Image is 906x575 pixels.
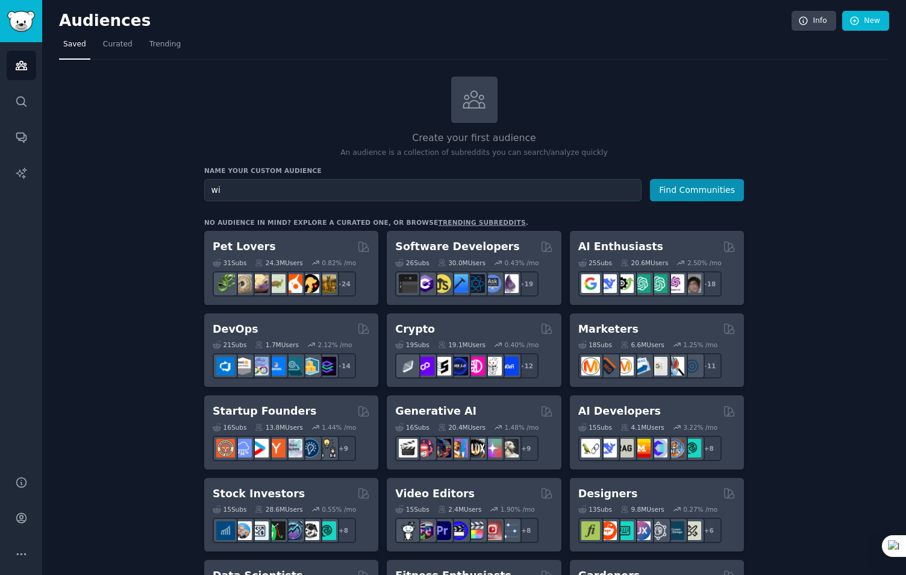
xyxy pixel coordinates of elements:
img: chatgpt_promptDesign [632,274,651,293]
div: + 18 [696,271,722,297]
div: 28.6M Users [255,505,302,514]
img: learnjavascript [433,274,451,293]
input: Pick a short name, like "Digital Marketers" or "Movie-Goers" [204,179,642,201]
div: 0.55 % /mo [322,505,356,514]
img: elixir [500,274,519,293]
img: typography [581,521,600,540]
div: 2.4M Users [438,505,482,514]
a: Info [792,11,836,31]
img: herpetology [216,274,235,293]
img: DeepSeek [598,274,617,293]
h2: Startup Founders [213,404,316,419]
img: SaaS [233,439,252,457]
div: 31 Sub s [213,259,246,267]
div: 16 Sub s [213,423,246,432]
img: VideoEditors [449,521,468,540]
img: ArtificalIntelligence [683,274,701,293]
img: cockatiel [284,274,302,293]
h2: Create your first audience [204,131,744,146]
img: Trading [267,521,286,540]
span: Trending [149,39,181,50]
img: Entrepreneurship [301,439,319,457]
div: 0.82 % /mo [322,259,356,267]
img: software [399,274,417,293]
h2: Generative AI [395,404,476,419]
img: aws_cdk [301,357,319,375]
div: 13 Sub s [578,505,612,514]
img: GummySearch logo [7,11,35,32]
img: dividends [216,521,235,540]
img: platformengineering [284,357,302,375]
img: Rag [615,439,634,457]
img: AskMarketing [615,357,634,375]
img: LangChain [581,439,600,457]
img: chatgpt_prompts_ [649,274,667,293]
p: An audience is a collection of subreddits you can search/analyze quickly [204,148,744,159]
div: 0.40 % /mo [505,341,539,349]
div: 1.48 % /mo [505,423,539,432]
span: Curated [103,39,133,50]
img: EntrepreneurRideAlong [216,439,235,457]
img: dalle2 [416,439,434,457]
div: 1.7M Users [255,341,299,349]
img: Youtubevideo [483,521,502,540]
img: UI_Design [615,521,634,540]
a: trending subreddits [438,219,525,226]
div: 15 Sub s [395,505,429,514]
div: + 14 [331,353,356,379]
img: AskComputerScience [483,274,502,293]
img: iOSProgramming [449,274,468,293]
img: DreamBooth [500,439,519,457]
h2: Video Editors [395,486,475,501]
div: 9.8M Users [620,505,664,514]
a: Trending [145,35,185,60]
img: reactnative [466,274,485,293]
img: turtle [267,274,286,293]
div: + 12 [513,353,539,379]
img: swingtrading [301,521,319,540]
img: ethstaker [433,357,451,375]
img: deepdream [433,439,451,457]
h2: Marketers [578,322,639,337]
img: DevOpsLinks [267,357,286,375]
img: gopro [399,521,417,540]
h3: Name your custom audience [204,166,744,175]
img: MistralAI [632,439,651,457]
img: premiere [433,521,451,540]
img: editors [416,521,434,540]
div: 0.27 % /mo [683,505,717,514]
h2: Software Developers [395,239,519,254]
div: 15 Sub s [213,505,246,514]
img: starryai [483,439,502,457]
img: ValueInvesting [233,521,252,540]
img: FluxAI [466,439,485,457]
div: + 6 [696,518,722,543]
div: 1.90 % /mo [501,505,535,514]
a: Saved [59,35,90,60]
a: New [842,11,889,31]
img: content_marketing [581,357,600,375]
img: AIDevelopersSociety [683,439,701,457]
div: 6.6M Users [620,341,664,349]
div: + 8 [513,518,539,543]
h2: Stock Investors [213,486,305,501]
div: 21 Sub s [213,341,246,349]
img: AItoolsCatalog [615,274,634,293]
img: web3 [449,357,468,375]
div: + 19 [513,271,539,297]
div: 0.43 % /mo [505,259,539,267]
img: leopardgeckos [250,274,269,293]
img: Emailmarketing [632,357,651,375]
img: googleads [649,357,667,375]
div: 20.4M Users [438,423,486,432]
img: logodesign [598,521,617,540]
div: 4.1M Users [620,423,664,432]
img: DeepSeek [598,439,617,457]
img: bigseo [598,357,617,375]
div: 19 Sub s [395,341,429,349]
img: growmybusiness [317,439,336,457]
img: OpenAIDev [666,274,684,293]
div: 20.6M Users [620,259,668,267]
img: azuredevops [216,357,235,375]
img: Docker_DevOps [250,357,269,375]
